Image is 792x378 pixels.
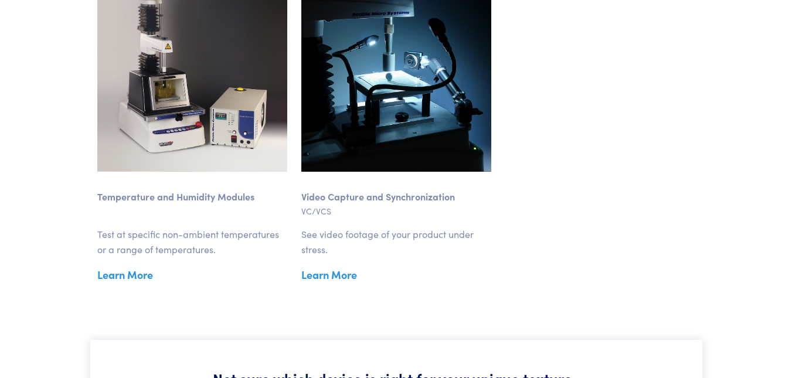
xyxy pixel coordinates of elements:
a: Learn More [301,266,491,284]
p: Test at specific non-ambient temperatures or a range of temperatures. [97,227,287,257]
p: Temperature and Humidity Modules [97,172,287,205]
a: Learn More [97,266,287,284]
p: VC/VCS [301,205,491,217]
p: See video footage of your product under stress. [301,227,491,257]
p: Video Capture and Synchronization [301,172,491,205]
